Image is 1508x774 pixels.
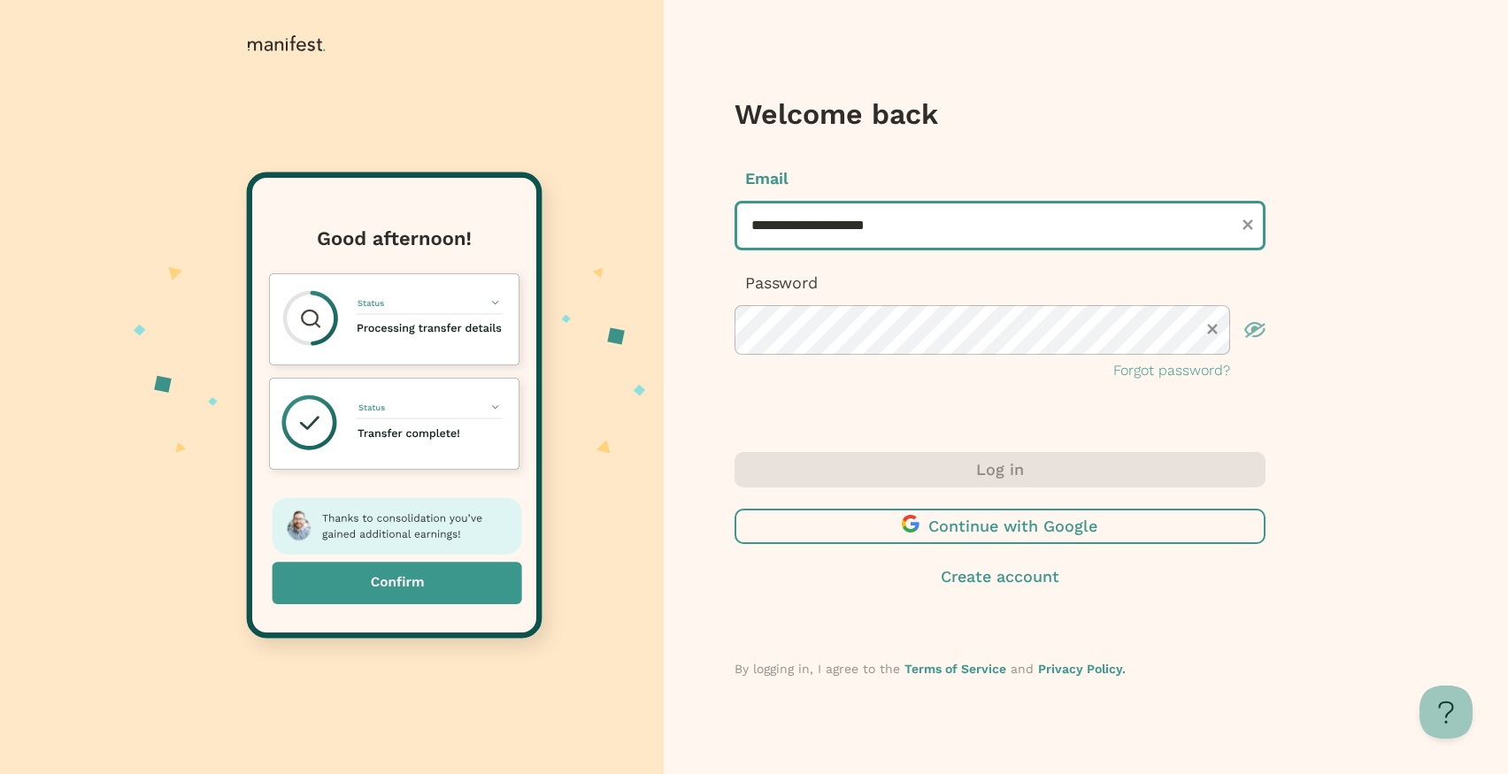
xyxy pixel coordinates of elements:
p: Email [735,167,1266,190]
a: Terms of Service [904,662,1006,676]
img: auth [134,163,646,664]
a: Privacy Policy. [1038,662,1126,676]
button: Continue with Google [735,509,1266,544]
iframe: Toggle Customer Support [1420,686,1473,739]
h3: Welcome back [735,96,1266,132]
button: Create account [735,565,1266,588]
p: Password [735,272,1266,295]
button: Forgot password? [1113,360,1230,381]
span: By logging in, I agree to the and [735,662,1126,676]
